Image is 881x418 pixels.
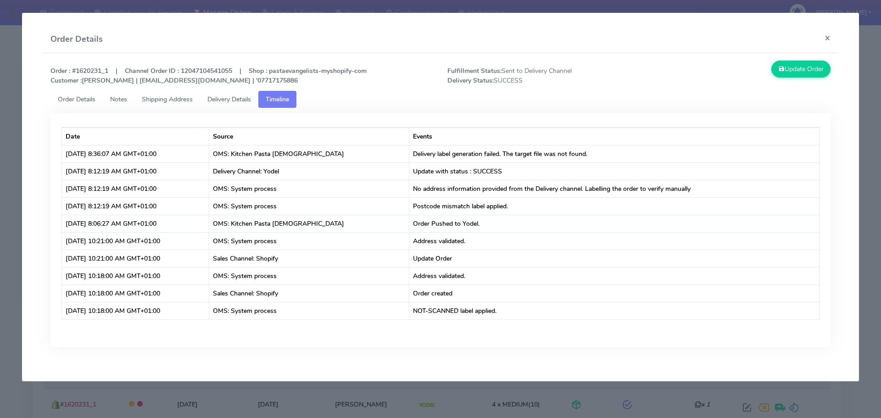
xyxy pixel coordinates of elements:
[207,95,251,104] span: Delivery Details
[62,180,209,197] td: [DATE] 8:12:19 AM GMT+01:00
[62,197,209,215] td: [DATE] 8:12:19 AM GMT+01:00
[209,180,409,197] td: OMS: System process
[409,162,820,180] td: Update with status : SUCCESS
[409,197,820,215] td: Postcode mismatch label applied.
[817,26,838,50] button: Close
[50,33,103,45] h4: Order Details
[209,145,409,162] td: OMS: Kitchen Pasta [DEMOGRAPHIC_DATA]
[62,284,209,302] td: [DATE] 10:18:00 AM GMT+01:00
[409,284,820,302] td: Order created
[62,302,209,319] td: [DATE] 10:18:00 AM GMT+01:00
[142,95,193,104] span: Shipping Address
[62,128,209,145] th: Date
[447,76,494,85] strong: Delivery Status:
[771,61,831,78] button: Update Order
[62,232,209,250] td: [DATE] 10:21:00 AM GMT+01:00
[62,215,209,232] td: [DATE] 8:06:27 AM GMT+01:00
[209,232,409,250] td: OMS: System process
[447,67,502,75] strong: Fulfillment Status:
[409,215,820,232] td: Order Pushed to Yodel.
[209,250,409,267] td: Sales Channel: Shopify
[50,76,82,85] strong: Customer :
[209,128,409,145] th: Source
[62,250,209,267] td: [DATE] 10:21:00 AM GMT+01:00
[209,267,409,284] td: OMS: System process
[50,91,831,108] ul: Tabs
[62,267,209,284] td: [DATE] 10:18:00 AM GMT+01:00
[62,145,209,162] td: [DATE] 8:36:07 AM GMT+01:00
[409,250,820,267] td: Update Order
[409,180,820,197] td: No address information provided from the Delivery channel. Labelling the order to verify manually
[209,162,409,180] td: Delivery Channel: Yodel
[409,302,820,319] td: NOT-SCANNED label applied.
[409,145,820,162] td: Delivery label generation failed. The target file was not found.
[62,162,209,180] td: [DATE] 8:12:19 AM GMT+01:00
[209,284,409,302] td: Sales Channel: Shopify
[440,66,639,85] span: Sent to Delivery Channel SUCCESS
[58,95,95,104] span: Order Details
[209,215,409,232] td: OMS: Kitchen Pasta [DEMOGRAPHIC_DATA]
[110,95,127,104] span: Notes
[209,302,409,319] td: OMS: System process
[409,128,820,145] th: Events
[209,197,409,215] td: OMS: System process
[409,267,820,284] td: Address validated.
[409,232,820,250] td: Address validated.
[266,95,289,104] span: Timeline
[50,67,367,85] strong: Order : #1620231_1 | Channel Order ID : 12047104541055 | Shop : pastaevangelists-myshopify-com [P...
